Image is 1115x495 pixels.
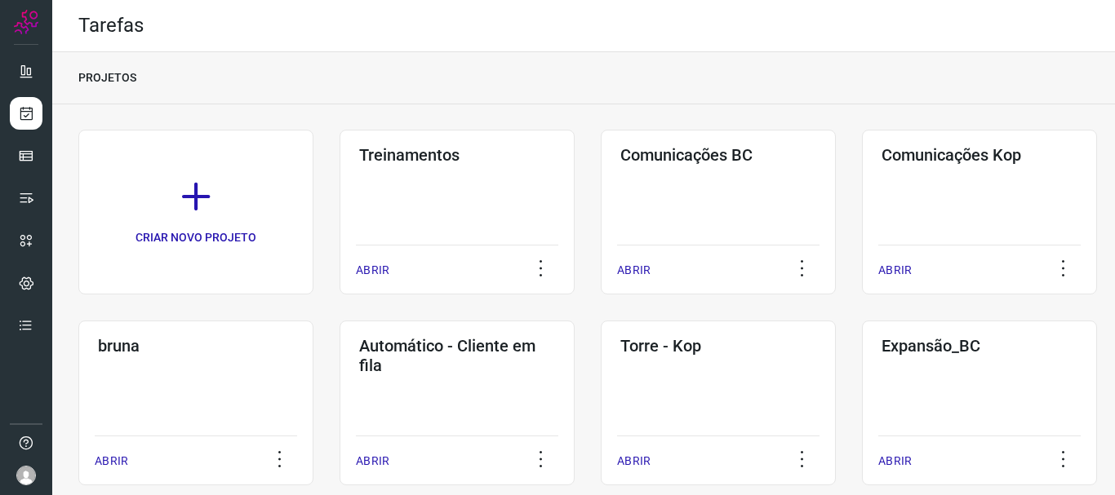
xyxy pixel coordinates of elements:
p: ABRIR [878,453,912,470]
p: ABRIR [356,262,389,279]
h3: Comunicações Kop [882,145,1077,165]
p: CRIAR NOVO PROJETO [135,229,256,246]
h3: Automático - Cliente em fila [359,336,555,375]
h3: Comunicações BC [620,145,816,165]
p: PROJETOS [78,69,136,86]
p: ABRIR [356,453,389,470]
h3: Expansão_BC [882,336,1077,356]
p: ABRIR [95,453,128,470]
img: avatar-user-boy.jpg [16,466,36,485]
img: Logo [14,10,38,34]
h3: Treinamentos [359,145,555,165]
h3: bruna [98,336,294,356]
h2: Tarefas [78,14,144,38]
p: ABRIR [617,262,651,279]
h3: Torre - Kop [620,336,816,356]
p: ABRIR [617,453,651,470]
p: ABRIR [878,262,912,279]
